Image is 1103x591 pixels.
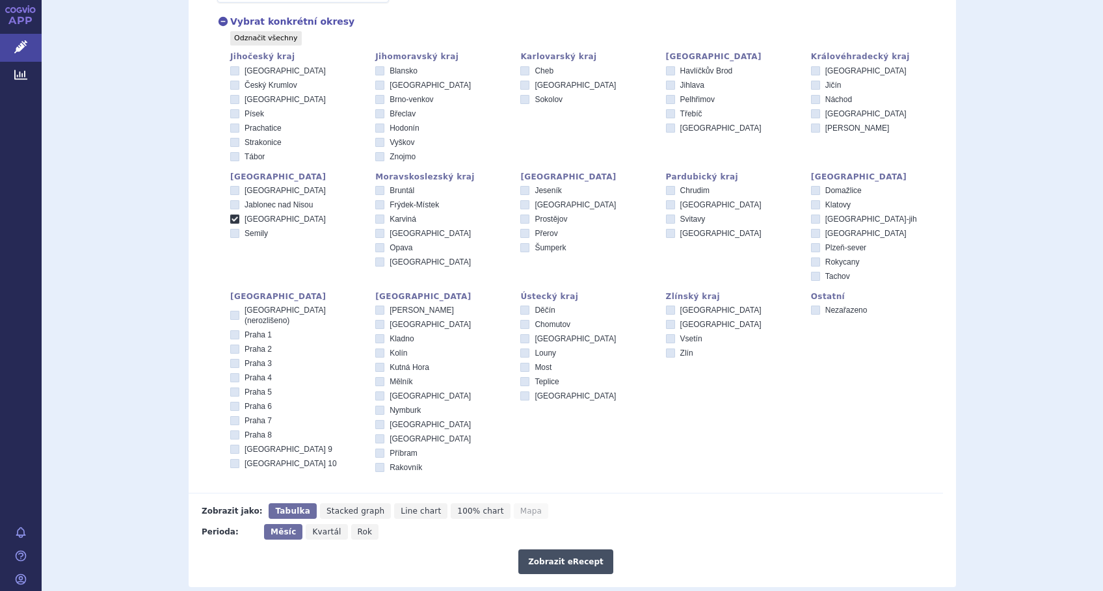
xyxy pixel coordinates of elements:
[245,138,282,147] span: Strakonice
[230,52,362,61] div: Jihočeský kraj
[390,138,414,147] span: Vyškov
[825,95,852,104] span: Náchod
[245,152,265,161] span: Tábor
[666,292,798,301] div: Zlínský kraj
[825,81,842,90] span: Jičín
[245,215,326,224] span: [GEOGRAPHIC_DATA]
[535,215,567,224] span: Prostějov
[390,320,471,329] span: [GEOGRAPHIC_DATA]
[680,66,733,75] span: Havlíčkův Brod
[666,172,798,181] div: Pardubický kraj
[520,506,542,516] span: Mapa
[666,52,798,61] div: [GEOGRAPHIC_DATA]
[390,377,412,386] span: Mělník
[390,391,471,401] span: [GEOGRAPHIC_DATA]
[245,124,282,133] span: Prachatice
[825,215,917,224] span: [GEOGRAPHIC_DATA]-jih
[312,527,341,536] span: Kvartál
[390,449,418,458] span: Příbram
[390,243,412,252] span: Opava
[202,524,258,540] div: Perioda:
[811,172,943,181] div: [GEOGRAPHIC_DATA]
[401,506,441,516] span: Line chart
[245,306,326,325] span: [GEOGRAPHIC_DATA] (nerozlišeno)
[825,306,868,315] span: Nezařazeno
[680,348,693,358] span: Zlín
[825,186,862,195] span: Domažlice
[680,124,762,133] span: [GEOGRAPHIC_DATA]
[535,229,557,238] span: Přerov
[245,109,264,118] span: Písek
[245,66,326,75] span: [GEOGRAPHIC_DATA]
[245,430,272,440] span: Praha 8
[245,416,272,425] span: Praha 7
[230,31,302,46] a: Odznačit všechny
[535,363,551,372] span: Most
[202,503,262,519] div: Zobrazit jako:
[326,506,384,516] span: Stacked graph
[535,320,570,329] span: Chomutov
[520,292,652,301] div: Ústecký kraj
[535,95,563,104] span: Sokolov
[520,52,652,61] div: Karlovarský kraj
[825,109,907,118] span: [GEOGRAPHIC_DATA]
[535,348,556,358] span: Louny
[535,200,616,209] span: [GEOGRAPHIC_DATA]
[390,257,471,267] span: [GEOGRAPHIC_DATA]
[457,506,503,516] span: 100% chart
[245,459,337,468] span: [GEOGRAPHIC_DATA] 10
[245,229,268,238] span: Semily
[680,109,702,118] span: Třebíč
[390,152,416,161] span: Znojmo
[245,373,272,382] span: Praha 4
[390,186,414,195] span: Bruntál
[825,200,851,209] span: Klatovy
[680,229,762,238] span: [GEOGRAPHIC_DATA]
[535,391,616,401] span: [GEOGRAPHIC_DATA]
[680,320,762,329] span: [GEOGRAPHIC_DATA]
[390,348,407,358] span: Kolín
[680,186,710,195] span: Chrudim
[358,527,373,536] span: Rok
[518,549,613,574] button: Zobrazit eRecept
[390,95,433,104] span: Brno-venkov
[390,420,471,429] span: [GEOGRAPHIC_DATA]
[390,81,471,90] span: [GEOGRAPHIC_DATA]
[680,81,704,90] span: Jihlava
[680,215,706,224] span: Svitavy
[390,306,454,315] span: [PERSON_NAME]
[390,463,422,472] span: Rakovník
[535,243,566,252] span: Šumperk
[520,172,652,181] div: [GEOGRAPHIC_DATA]
[535,334,616,343] span: [GEOGRAPHIC_DATA]
[245,81,297,90] span: Český Krumlov
[375,292,507,301] div: [GEOGRAPHIC_DATA]
[535,66,553,75] span: Cheb
[680,306,762,315] span: [GEOGRAPHIC_DATA]
[825,124,890,133] span: [PERSON_NAME]
[245,359,272,368] span: Praha 3
[204,14,943,29] div: Vybrat konkrétní okresy
[245,186,326,195] span: [GEOGRAPHIC_DATA]
[811,292,943,301] div: Ostatní
[275,506,310,516] span: Tabulka
[825,243,866,252] span: Plzeň-sever
[825,272,850,281] span: Tachov
[245,330,272,339] span: Praha 1
[245,95,326,104] span: [GEOGRAPHIC_DATA]
[271,527,296,536] span: Měsíc
[390,66,418,75] span: Blansko
[375,172,507,181] div: Moravskoslezský kraj
[390,124,419,133] span: Hodonín
[245,387,272,397] span: Praha 5
[245,445,332,454] span: [GEOGRAPHIC_DATA] 9
[245,402,272,411] span: Praha 6
[825,66,907,75] span: [GEOGRAPHIC_DATA]
[230,292,362,301] div: [GEOGRAPHIC_DATA]
[535,186,561,195] span: Jeseník
[535,306,555,315] span: Děčín
[825,229,907,238] span: [GEOGRAPHIC_DATA]
[390,363,429,372] span: Kutná Hora
[230,172,362,181] div: [GEOGRAPHIC_DATA]
[390,334,414,343] span: Kladno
